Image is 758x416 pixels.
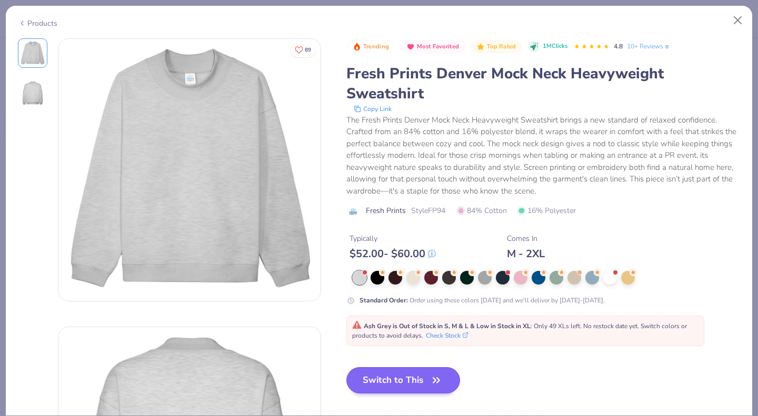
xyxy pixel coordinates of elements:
[350,233,436,244] div: Typically
[346,367,461,393] button: Switch to This
[346,64,741,104] div: Fresh Prints Denver Mock Neck Heavyweight Sweatshirt
[543,42,567,51] span: 1M Clicks
[353,43,361,51] img: Trending sort
[507,247,545,260] div: M - 2XL
[20,80,45,106] img: Back
[347,40,395,54] button: Badge Button
[346,207,361,216] img: brand logo
[411,205,445,216] span: Style FP94
[517,205,576,216] span: 16% Polyester
[426,331,468,340] button: Check Stock
[487,44,516,49] span: Top Rated
[290,42,316,57] button: Like
[507,233,545,244] div: Comes In
[457,205,507,216] span: 84% Cotton
[363,44,389,49] span: Trending
[627,42,671,51] a: 10+ Reviews
[364,322,531,330] strong: Ash Grey is Out of Stock in S, M & L & Low in Stock in XL
[614,42,623,50] span: 4.8
[305,47,311,53] span: 89
[476,43,485,51] img: Top Rated sort
[20,40,45,66] img: Front
[346,114,741,197] div: The Fresh Prints Denver Mock Neck Heavyweight Sweatshirt brings a new standard of relaxed confide...
[417,44,459,49] span: Most Favorited
[352,322,687,340] span: : Only 49 XLs left. No restock date yet. Switch colors or products to avoid delays.
[18,18,57,29] div: Products
[401,40,465,54] button: Badge Button
[351,104,395,114] button: copy to clipboard
[360,296,605,305] div: Order using these colors [DATE] and we'll deliver by [DATE]-[DATE].
[58,39,321,301] img: Front
[366,205,406,216] span: Fresh Prints
[406,43,415,51] img: Most Favorited sort
[360,296,408,305] strong: Standard Order :
[350,247,436,260] div: $ 52.00 - $ 60.00
[471,40,522,54] button: Badge Button
[728,11,748,31] button: Close
[574,38,610,55] div: 4.8 Stars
